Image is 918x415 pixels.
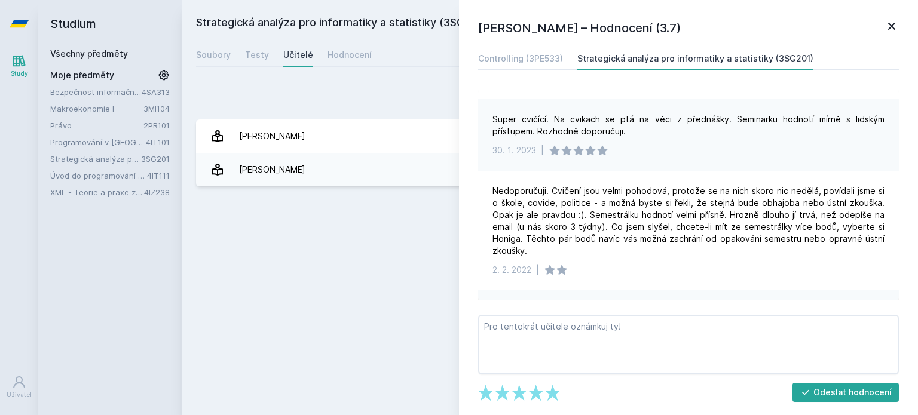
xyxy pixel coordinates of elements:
a: 4IT111 [147,171,170,180]
div: Testy [245,49,269,61]
div: Učitelé [283,49,313,61]
a: 3SG201 [141,154,170,164]
a: Hodnocení [328,43,372,67]
a: 4IZ238 [144,187,170,197]
a: XML - Teorie a praxe značkovacích jazyků [50,186,144,198]
div: Uživatel [7,391,32,399]
a: Testy [245,43,269,67]
a: Uživatel [2,369,36,405]
div: [PERSON_NAME] [239,158,305,182]
a: Bezpečnost informačních systémů [50,86,142,98]
a: Úvod do programování v jazyce Python [50,170,147,182]
a: 4IT101 [146,137,170,147]
a: 3MI104 [143,104,170,113]
a: Makroekonomie I [50,103,143,115]
div: [PERSON_NAME] [239,124,305,148]
a: Všechny předměty [50,48,128,59]
a: [PERSON_NAME] 9 hodnocení 3.7 [196,153,904,186]
a: Soubory [196,43,231,67]
h2: Strategická analýza pro informatiky a statistiky (3SG201) [196,14,766,33]
div: Super cvičící. Na cvikach se ptá na věci z přednášky. Seminarku hodnotí mírně s lidským přístupem... [492,113,885,137]
a: Study [2,48,36,84]
a: [PERSON_NAME] 3 hodnocení 4.0 [196,119,904,153]
div: | [541,145,544,156]
div: 30. 1. 2023 [492,145,536,156]
a: Programování v [GEOGRAPHIC_DATA] [50,136,146,148]
a: 2PR101 [143,121,170,130]
span: Moje předměty [50,69,114,81]
div: Nedoporučuji. Cvičení jsou velmi pohodová, protože se na nich skoro nic nedělá, povídali jsme si ... [492,185,885,257]
div: Hodnocení [328,49,372,61]
a: Učitelé [283,43,313,67]
a: Strategická analýza pro informatiky a statistiky [50,153,141,165]
div: Study [11,69,28,78]
a: 4SA313 [142,87,170,97]
a: Právo [50,119,143,131]
div: Soubory [196,49,231,61]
